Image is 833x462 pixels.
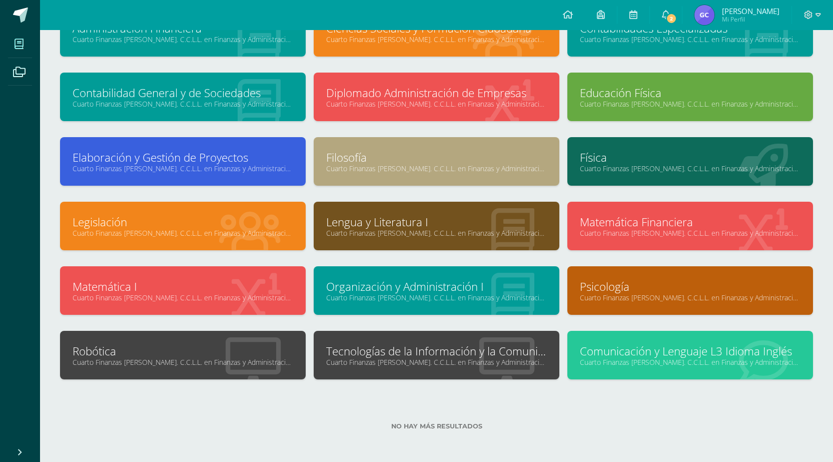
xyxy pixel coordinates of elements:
[73,214,293,230] a: Legislación
[73,99,293,109] a: Cuarto Finanzas [PERSON_NAME]. C.C.L.L. en Finanzas y Administración "A"
[580,35,800,44] a: Cuarto Finanzas [PERSON_NAME]. C.C.L.L. en Finanzas y Administración "A"
[580,99,800,109] a: Cuarto Finanzas [PERSON_NAME]. C.C.L.L. en Finanzas y Administración "A"
[326,35,547,44] a: Cuarto Finanzas [PERSON_NAME]. C.C.L.L. en Finanzas y Administración "A"
[694,5,714,25] img: 25e11750aa7ba0b0d2ee2f3f17c10e58.png
[73,85,293,101] a: Contabilidad General y de Sociedades
[326,343,547,359] a: Tecnologías de la Información y la Comunicación
[580,214,800,230] a: Matemática Financiera
[73,357,293,367] a: Cuarto Finanzas [PERSON_NAME]. C.C.L.L. en Finanzas y Administración "A"
[73,343,293,359] a: Robótica
[722,6,779,16] span: [PERSON_NAME]
[580,279,800,294] a: Psicología
[73,293,293,302] a: Cuarto Finanzas [PERSON_NAME]. C.C.L.L. en Finanzas y Administración "A"
[580,293,800,302] a: Cuarto Finanzas [PERSON_NAME]. C.C.L.L. en Finanzas y Administración "A"
[580,343,800,359] a: Comunicación y Lenguaje L3 Idioma Inglés
[73,164,293,173] a: Cuarto Finanzas [PERSON_NAME]. C.C.L.L. en Finanzas y Administración "A"
[580,228,800,238] a: Cuarto Finanzas [PERSON_NAME]. C.C.L.L. en Finanzas y Administración "A"
[326,228,547,238] a: Cuarto Finanzas [PERSON_NAME]. C.C.L.L. en Finanzas y Administración "A"
[60,422,813,430] label: No hay más resultados
[326,150,547,165] a: Filosofía
[326,357,547,367] a: Cuarto Finanzas [PERSON_NAME]. C.C.L.L. en Finanzas y Administración "A"
[73,228,293,238] a: Cuarto Finanzas [PERSON_NAME]. C.C.L.L. en Finanzas y Administración "A"
[73,35,293,44] a: Cuarto Finanzas [PERSON_NAME]. C.C.L.L. en Finanzas y Administración "A"
[326,214,547,230] a: Lengua y Literatura I
[326,99,547,109] a: Cuarto Finanzas [PERSON_NAME]. C.C.L.L. en Finanzas y Administración "A"
[326,85,547,101] a: Diplomado Administración de Empresas
[666,13,677,24] span: 2
[326,279,547,294] a: Organización y Administración I
[580,150,800,165] a: Física
[722,15,779,24] span: Mi Perfil
[580,85,800,101] a: Educación Física
[326,164,547,173] a: Cuarto Finanzas [PERSON_NAME]. C.C.L.L. en Finanzas y Administración "A"
[73,150,293,165] a: Elaboración y Gestión de Proyectos
[326,293,547,302] a: Cuarto Finanzas [PERSON_NAME]. C.C.L.L. en Finanzas y Administración "A"
[580,357,800,367] a: Cuarto Finanzas [PERSON_NAME]. C.C.L.L. en Finanzas y Administración "LEVEL 3"
[73,279,293,294] a: Matemática I
[580,164,800,173] a: Cuarto Finanzas [PERSON_NAME]. C.C.L.L. en Finanzas y Administración "A"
